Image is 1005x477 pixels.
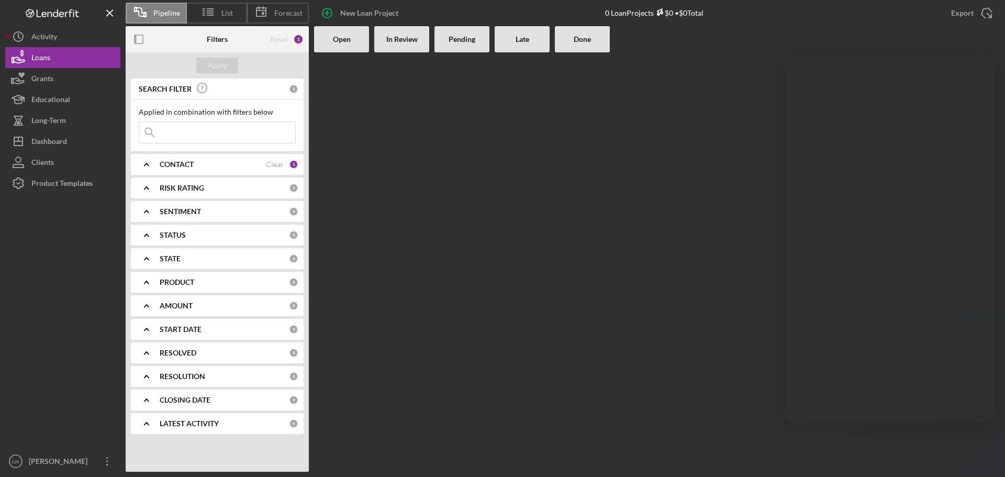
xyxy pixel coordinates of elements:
[160,372,205,381] b: RESOLUTION
[5,173,120,194] button: Product Templates
[208,58,227,73] div: Apply
[289,84,298,94] div: 0
[160,160,194,169] b: CONTACT
[941,3,1000,24] button: Export
[449,35,475,43] b: Pending
[31,173,93,196] div: Product Templates
[5,110,120,131] button: Long-Term
[333,35,351,43] b: Open
[139,85,192,93] b: SEARCH FILTER
[31,89,70,113] div: Educational
[31,131,67,154] div: Dashboard
[340,3,398,24] div: New Loan Project
[160,396,210,404] b: CLOSING DATE
[160,231,186,239] b: STATUS
[31,110,66,134] div: Long-Term
[289,419,298,428] div: 0
[5,131,120,152] button: Dashboard
[221,9,233,17] span: List
[516,35,529,43] b: Late
[5,47,120,68] button: Loans
[289,207,298,216] div: 0
[196,58,238,73] button: Apply
[386,35,418,43] b: In Review
[289,348,298,358] div: 0
[160,207,201,216] b: SENTIMENT
[293,34,304,45] div: 1
[951,3,974,24] div: Export
[139,108,296,116] div: Applied in combination with filters below
[160,349,196,357] b: RESOLVED
[270,35,288,43] div: Reset
[26,451,94,474] div: [PERSON_NAME]
[289,278,298,287] div: 0
[5,451,120,472] button: LW[PERSON_NAME]
[160,184,204,192] b: RISK RATING
[160,325,202,334] b: START DATE
[160,278,194,286] b: PRODUCT
[289,230,298,240] div: 0
[5,89,120,110] button: Educational
[12,459,20,464] text: LW
[160,254,181,263] b: STATE
[160,419,219,428] b: LATEST ACTIVITY
[314,3,409,24] button: New Loan Project
[654,8,673,17] div: $0
[5,68,120,89] button: Grants
[266,160,284,169] div: Clear
[605,8,703,17] div: 0 Loan Projects • $0 Total
[289,372,298,381] div: 0
[289,395,298,405] div: 0
[5,26,120,47] button: Activity
[274,9,303,17] span: Forecast
[785,54,995,423] iframe: Intercom live chat
[5,152,120,173] button: Clients
[31,47,50,71] div: Loans
[289,160,298,169] div: 1
[289,183,298,193] div: 0
[160,302,193,310] b: AMOUNT
[207,35,228,43] b: Filters
[289,325,298,334] div: 0
[289,301,298,310] div: 0
[969,431,995,456] iframe: Intercom live chat
[289,254,298,263] div: 0
[31,26,57,50] div: Activity
[31,68,53,92] div: Grants
[153,9,180,17] span: Pipeline
[574,35,591,43] b: Done
[31,152,54,175] div: Clients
